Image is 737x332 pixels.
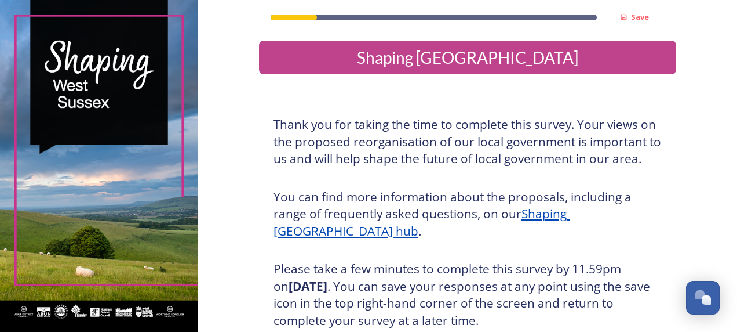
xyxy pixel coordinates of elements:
[289,278,327,294] strong: [DATE]
[686,281,720,315] button: Open Chat
[273,205,570,239] a: Shaping [GEOGRAPHIC_DATA] hub
[264,45,672,70] div: Shaping [GEOGRAPHIC_DATA]
[273,189,662,240] h3: You can find more information about the proposals, including a range of frequently asked question...
[631,12,649,22] strong: Save
[273,116,662,168] h3: Thank you for taking the time to complete this survey. Your views on the proposed reorganisation ...
[273,261,662,329] h3: Please take a few minutes to complete this survey by 11.59pm on . You can save your responses at ...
